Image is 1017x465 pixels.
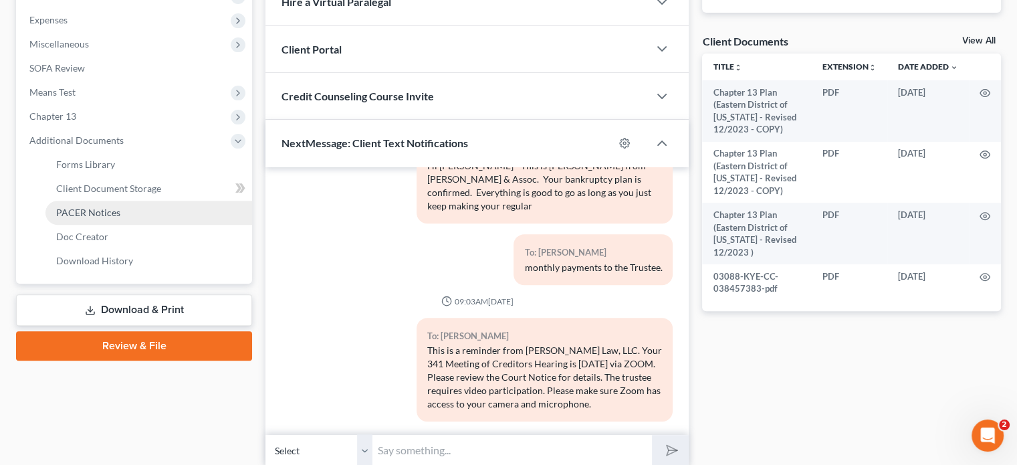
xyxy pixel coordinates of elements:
[56,231,108,242] span: Doc Creator
[702,80,812,142] td: Chapter 13 Plan (Eastern District of [US_STATE] - Revised 12/2023 - COPY)
[702,264,812,301] td: 03088-KYE-CC-038457383-pdf
[29,14,68,25] span: Expenses
[713,62,742,72] a: Titleunfold_more
[281,90,434,102] span: Credit Counseling Course Invite
[19,56,252,80] a: SOFA Review
[812,264,887,301] td: PDF
[56,183,161,194] span: Client Document Storage
[702,203,812,264] td: Chapter 13 Plan (Eastern District of [US_STATE] - Revised 12/2023 )
[45,177,252,201] a: Client Document Storage
[702,142,812,203] td: Chapter 13 Plan (Eastern District of [US_STATE] - Revised 12/2023 - COPY)
[16,331,252,361] a: Review & File
[524,245,662,260] div: To: [PERSON_NAME]
[427,159,662,213] div: Hi [PERSON_NAME] - This is [PERSON_NAME] from [PERSON_NAME] & Assoc. Your bankruptcy plan is conf...
[812,203,887,264] td: PDF
[45,153,252,177] a: Forms Library
[702,34,788,48] div: Client Documents
[524,261,662,274] div: monthly payments to the Trustee.
[29,62,85,74] span: SOFA Review
[56,207,120,218] span: PACER Notices
[45,249,252,273] a: Download History
[29,110,76,122] span: Chapter 13
[887,264,969,301] td: [DATE]
[29,134,124,146] span: Additional Documents
[962,36,996,45] a: View All
[29,86,76,98] span: Means Test
[898,62,958,72] a: Date Added expand_more
[281,43,342,56] span: Client Portal
[45,201,252,225] a: PACER Notices
[887,142,969,203] td: [DATE]
[427,344,662,411] div: This is a reminder from [PERSON_NAME] Law, LLC. Your 341 Meeting of Creditors Hearing is [DATE] v...
[869,64,877,72] i: unfold_more
[887,80,969,142] td: [DATE]
[812,80,887,142] td: PDF
[999,420,1010,430] span: 2
[733,64,742,72] i: unfold_more
[16,294,252,326] a: Download & Print
[950,64,958,72] i: expand_more
[972,420,1004,452] iframe: Intercom live chat
[887,203,969,264] td: [DATE]
[427,329,662,344] div: To: [PERSON_NAME]
[45,225,252,249] a: Doc Creator
[56,159,115,170] span: Forms Library
[281,136,468,149] span: NextMessage: Client Text Notifications
[281,296,673,307] div: 09:03AM[DATE]
[812,142,887,203] td: PDF
[29,38,89,50] span: Miscellaneous
[822,62,877,72] a: Extensionunfold_more
[56,255,133,266] span: Download History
